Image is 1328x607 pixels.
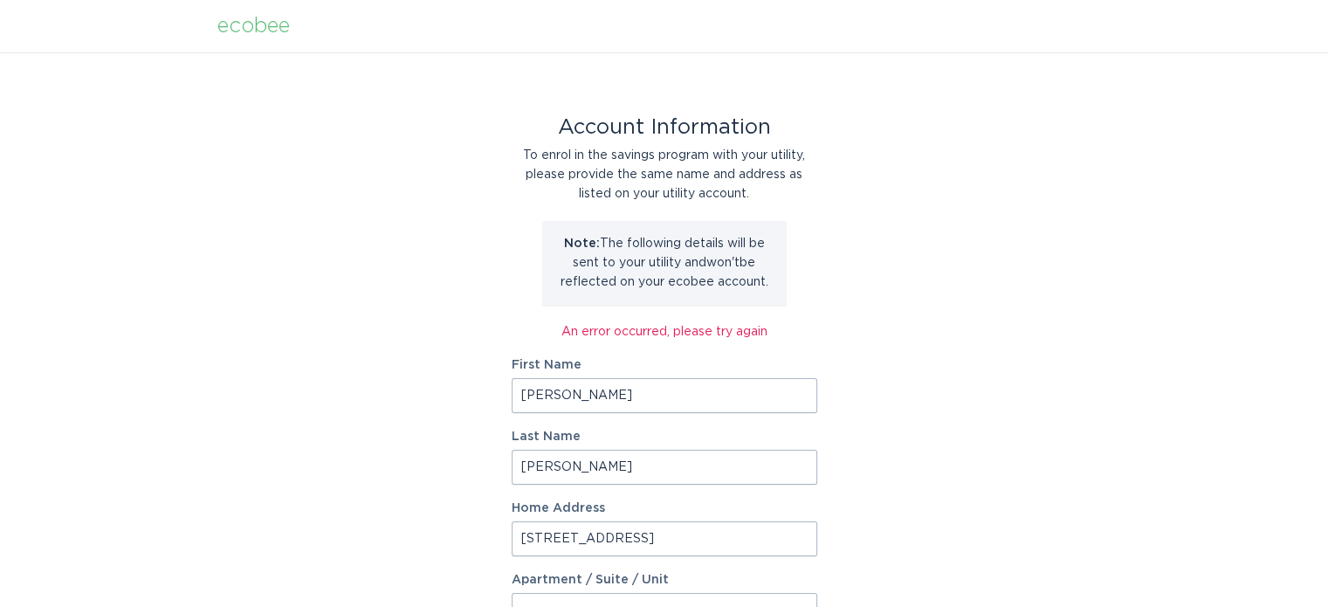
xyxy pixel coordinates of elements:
label: Last Name [512,431,817,443]
p: The following details will be sent to your utility and won't be reflected on your ecobee account. [555,234,774,292]
div: An error occurred, please try again [512,322,817,341]
label: First Name [512,359,817,371]
div: To enrol in the savings program with your utility, please provide the same name and address as li... [512,146,817,203]
label: Home Address [512,502,817,514]
label: Apartment / Suite / Unit [512,574,817,586]
strong: Note: [564,238,600,250]
div: Account Information [512,118,817,137]
div: ecobee [217,17,290,36]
